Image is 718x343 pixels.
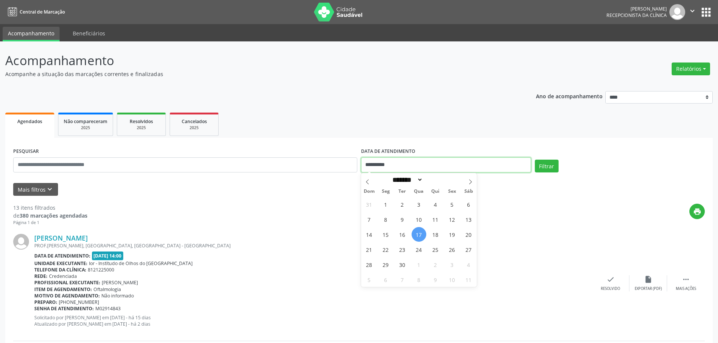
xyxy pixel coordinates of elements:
span: Setembro 11, 2025 [428,212,443,227]
span: [DATE] 14:00 [92,252,124,260]
b: Rede: [34,273,47,279]
span: Ior - Institudo de Olhos do [GEOGRAPHIC_DATA] [89,260,193,267]
span: 8121225000 [88,267,114,273]
span: M02914843 [95,305,121,312]
span: Outubro 5, 2025 [362,272,377,287]
button: Filtrar [535,160,559,172]
span: Outubro 3, 2025 [445,257,459,272]
span: Seg [377,189,394,194]
span: Qua [410,189,427,194]
div: PROF.[PERSON_NAME], [GEOGRAPHIC_DATA], [GEOGRAPHIC_DATA] - [GEOGRAPHIC_DATA] [34,242,592,249]
span: Setembro 20, 2025 [461,227,476,242]
span: Setembro 5, 2025 [445,197,459,212]
span: Central de Marcação [20,9,65,15]
span: Não compareceram [64,118,107,125]
span: Outubro 7, 2025 [395,272,410,287]
span: Setembro 13, 2025 [461,212,476,227]
i: insert_drive_file [644,275,652,284]
i: check [606,275,615,284]
span: Setembro 24, 2025 [412,242,426,257]
span: Setembro 30, 2025 [395,257,410,272]
div: 2025 [64,125,107,131]
span: Setembro 18, 2025 [428,227,443,242]
span: Outubro 11, 2025 [461,272,476,287]
b: Preparo: [34,299,57,305]
span: Setembro 12, 2025 [445,212,459,227]
span: Outubro 1, 2025 [412,257,426,272]
p: Solicitado por [PERSON_NAME] em [DATE] - há 15 dias Atualizado por [PERSON_NAME] em [DATE] - há 2... [34,314,592,327]
b: Item de agendamento: [34,286,92,293]
span: Setembro 9, 2025 [395,212,410,227]
span: Setembro 17, 2025 [412,227,426,242]
span: Setembro 29, 2025 [378,257,393,272]
div: 13 itens filtrados [13,204,87,212]
div: Mais ações [676,286,696,291]
span: Outubro 10, 2025 [445,272,459,287]
b: Data de atendimento: [34,253,90,259]
i: print [693,207,701,216]
span: Setembro 10, 2025 [412,212,426,227]
img: img [13,234,29,250]
span: [PERSON_NAME] [102,279,138,286]
span: Setembro 22, 2025 [378,242,393,257]
span: Setembro 6, 2025 [461,197,476,212]
div: 2025 [122,125,160,131]
span: Agosto 31, 2025 [362,197,377,212]
span: Setembro 23, 2025 [395,242,410,257]
button:  [685,4,700,20]
select: Month [390,176,423,184]
span: Setembro 21, 2025 [362,242,377,257]
div: Página 1 de 1 [13,220,87,226]
p: Acompanhamento [5,51,501,70]
span: Outubro 2, 2025 [428,257,443,272]
label: PESQUISAR [13,146,39,157]
b: Senha de atendimento: [34,305,94,312]
span: Setembro 4, 2025 [428,197,443,212]
input: Year [423,176,448,184]
span: Dom [361,189,378,194]
span: Outubro 9, 2025 [428,272,443,287]
span: Setembro 28, 2025 [362,257,377,272]
span: Resolvidos [130,118,153,125]
span: Setembro 26, 2025 [445,242,459,257]
span: Setembro 1, 2025 [378,197,393,212]
b: Motivo de agendamento: [34,293,100,299]
a: Central de Marcação [5,6,65,18]
div: de [13,212,87,220]
a: Beneficiários [67,27,110,40]
div: 2025 [175,125,213,131]
span: Qui [427,189,444,194]
span: Sex [444,189,460,194]
span: Setembro 27, 2025 [461,242,476,257]
span: Setembro 15, 2025 [378,227,393,242]
b: Profissional executante: [34,279,100,286]
span: Setembro 3, 2025 [412,197,426,212]
a: [PERSON_NAME] [34,234,88,242]
button: Relatórios [672,63,710,75]
span: Sáb [460,189,477,194]
span: Setembro 8, 2025 [378,212,393,227]
span: Recepcionista da clínica [606,12,667,18]
img: img [669,4,685,20]
b: Unidade executante: [34,260,87,267]
i: keyboard_arrow_down [46,185,54,194]
span: Cancelados [182,118,207,125]
span: Setembro 14, 2025 [362,227,377,242]
span: Oftalmologia [93,286,121,293]
span: Outubro 8, 2025 [412,272,426,287]
button: Mais filtroskeyboard_arrow_down [13,183,58,196]
span: Setembro 25, 2025 [428,242,443,257]
span: Outubro 4, 2025 [461,257,476,272]
label: DATA DE ATENDIMENTO [361,146,415,157]
span: Setembro 19, 2025 [445,227,459,242]
div: Exportar (PDF) [635,286,662,291]
span: Setembro 7, 2025 [362,212,377,227]
span: Agendados [17,118,42,125]
span: Setembro 2, 2025 [395,197,410,212]
span: Credenciada [49,273,77,279]
button: print [689,204,705,219]
button: apps [700,6,713,19]
span: Setembro 16, 2025 [395,227,410,242]
span: Outubro 6, 2025 [378,272,393,287]
i:  [688,7,697,15]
